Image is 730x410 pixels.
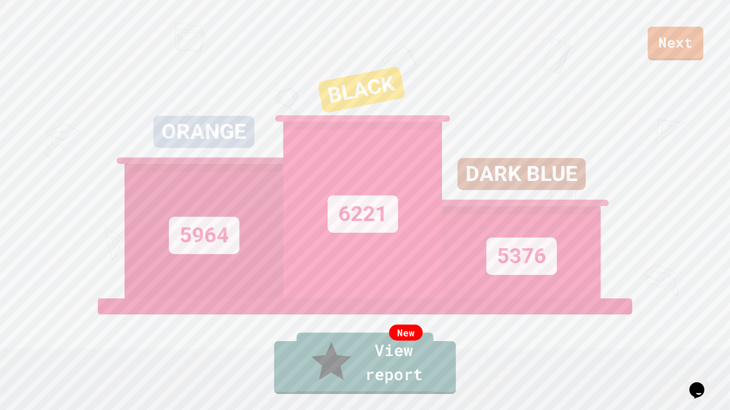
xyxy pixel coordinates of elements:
[297,333,433,393] a: View report
[389,325,423,341] div: New
[169,217,239,254] div: 5964
[153,116,254,148] div: ORANGE
[317,66,405,114] div: BLACK
[486,238,557,275] div: 5376
[648,27,703,60] a: Next
[457,158,586,190] div: DARK BLUE
[685,367,719,399] iframe: chat widget
[328,195,398,233] div: 6221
